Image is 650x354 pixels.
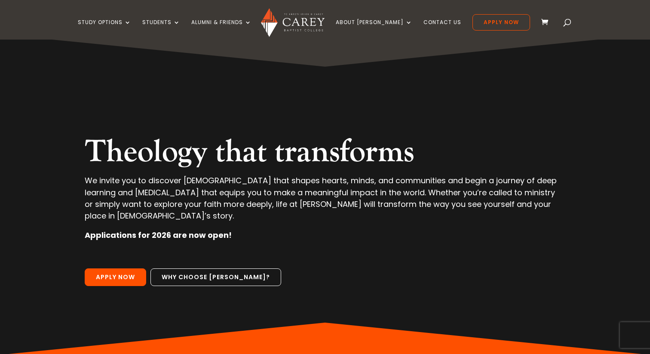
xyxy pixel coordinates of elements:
a: Students [142,19,180,40]
a: Apply Now [472,14,530,31]
p: We invite you to discover [DEMOGRAPHIC_DATA] that shapes hearts, minds, and communities and begin... [85,175,565,229]
a: Study Options [78,19,131,40]
a: Alumni & Friends [191,19,251,40]
h2: Theology that transforms [85,133,565,175]
img: Carey Baptist College [261,8,324,37]
a: Contact Us [423,19,461,40]
a: Apply Now [85,268,146,286]
a: Why choose [PERSON_NAME]? [150,268,281,286]
a: About [PERSON_NAME] [336,19,412,40]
